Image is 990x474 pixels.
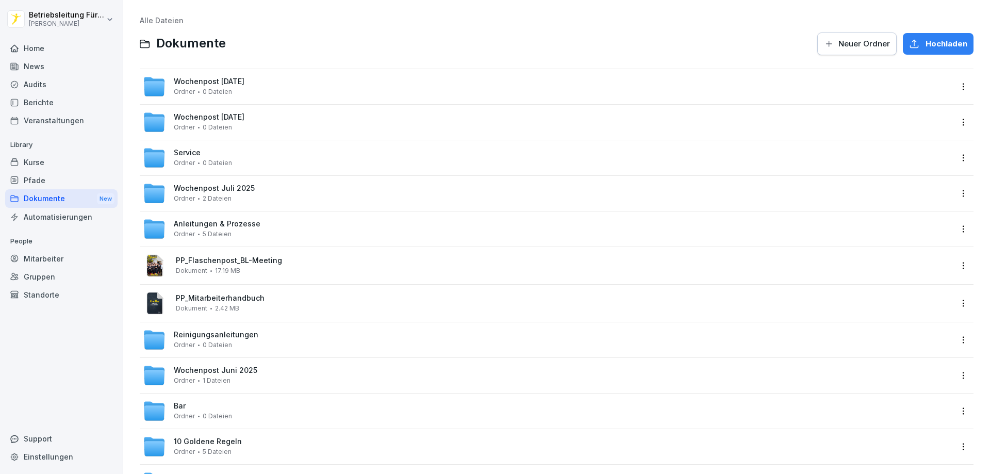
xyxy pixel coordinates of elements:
span: 5 Dateien [203,231,232,238]
span: 0 Dateien [203,341,232,349]
span: Anleitungen & Prozesse [174,220,260,228]
span: 5 Dateien [203,448,232,455]
span: Ordner [174,159,195,167]
div: New [97,193,114,205]
a: Alle Dateien [140,16,184,25]
span: Ordner [174,231,195,238]
a: ServiceOrdner0 Dateien [143,146,952,169]
span: 1 Dateien [203,377,230,384]
a: News [5,57,118,75]
a: Automatisierungen [5,208,118,226]
a: Wochenpost [DATE]Ordner0 Dateien [143,111,952,134]
span: Ordner [174,124,195,131]
span: 2.42 MB [215,305,239,312]
span: Neuer Ordner [838,38,890,50]
a: Kurse [5,153,118,171]
span: Service [174,149,201,157]
span: Wochenpost [DATE] [174,77,244,86]
a: Gruppen [5,268,118,286]
a: Pfade [5,171,118,189]
p: [PERSON_NAME] [29,20,104,27]
span: Ordner [174,88,195,95]
span: Ordner [174,341,195,349]
span: 2 Dateien [203,195,232,202]
span: 17.19 MB [215,267,240,274]
span: Ordner [174,377,195,384]
span: Ordner [174,448,195,455]
a: Einstellungen [5,448,118,466]
span: 0 Dateien [203,159,232,167]
a: Anleitungen & ProzesseOrdner5 Dateien [143,218,952,240]
p: Betriebsleitung Fürth [29,11,104,20]
button: Hochladen [903,33,973,55]
a: Audits [5,75,118,93]
a: Wochenpost [DATE]Ordner0 Dateien [143,75,952,98]
p: Library [5,137,118,153]
span: Ordner [174,195,195,202]
span: PP_Mitarbeiterhandbuch [176,294,952,303]
div: Support [5,430,118,448]
span: Dokument [176,305,207,312]
a: DokumenteNew [5,189,118,208]
a: Standorte [5,286,118,304]
span: 10 Goldene Regeln [174,437,242,446]
span: 0 Dateien [203,88,232,95]
span: Ordner [174,413,195,420]
span: Hochladen [926,38,967,50]
span: PP_Flaschenpost_BL-Meeting [176,256,952,265]
span: Dokumente [156,36,226,51]
a: Mitarbeiter [5,250,118,268]
span: Wochenpost Juni 2025 [174,366,257,375]
span: Wochenpost [DATE] [174,113,244,122]
a: Berichte [5,93,118,111]
span: 0 Dateien [203,124,232,131]
a: 10 Goldene RegelnOrdner5 Dateien [143,435,952,458]
a: Wochenpost Juni 2025Ordner1 Dateien [143,364,952,387]
span: 0 Dateien [203,413,232,420]
p: People [5,233,118,250]
span: Wochenpost Juli 2025 [174,184,255,193]
a: ReinigungsanleitungenOrdner0 Dateien [143,329,952,351]
a: Veranstaltungen [5,111,118,129]
span: Dokument [176,267,207,274]
a: BarOrdner0 Dateien [143,400,952,422]
a: Home [5,39,118,57]
button: Neuer Ordner [817,32,897,55]
div: Dokumente [5,189,118,208]
span: Bar [174,402,186,411]
a: Wochenpost Juli 2025Ordner2 Dateien [143,182,952,205]
span: Reinigungsanleitungen [174,331,258,339]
